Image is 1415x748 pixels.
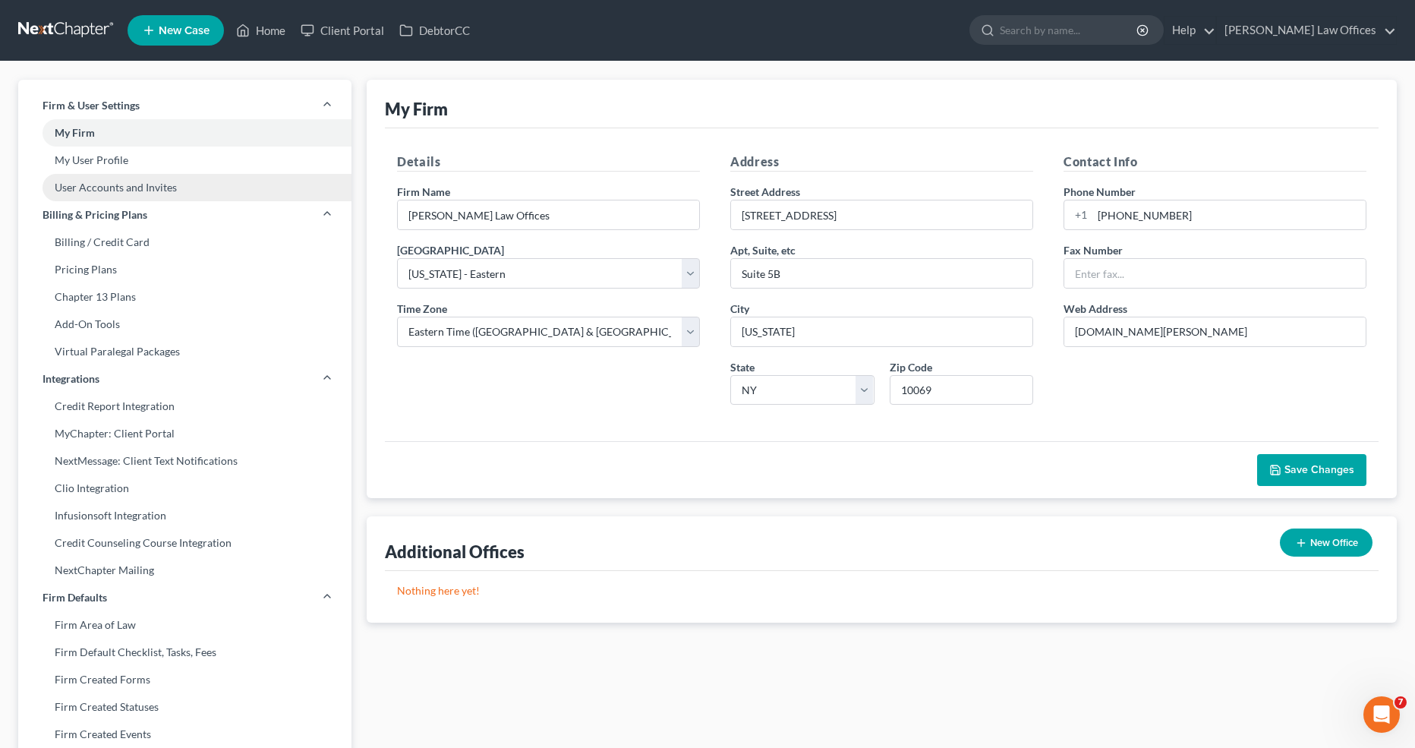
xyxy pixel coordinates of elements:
div: My Firm [385,98,448,120]
label: Phone Number [1064,184,1136,200]
a: Credit Report Integration [18,393,351,420]
h5: Details [397,153,700,172]
a: Chapter 13 Plans [18,283,351,311]
a: Firm Area of Law [18,611,351,639]
button: New Office [1280,529,1372,557]
div: Additional Offices [385,541,525,563]
label: [GEOGRAPHIC_DATA] [397,242,504,258]
a: Billing / Credit Card [18,229,351,256]
span: 7 [1395,696,1407,709]
a: Billing & Pricing Plans [18,201,351,229]
h5: Address [730,153,1033,172]
a: [PERSON_NAME] Law Offices [1217,17,1396,44]
label: State [730,359,755,375]
input: Enter name... [398,200,699,229]
a: Firm & User Settings [18,92,351,119]
a: Virtual Paralegal Packages [18,338,351,365]
input: (optional) [731,259,1032,288]
span: Save Changes [1284,463,1354,476]
a: Credit Counseling Course Integration [18,529,351,557]
a: NextChapter Mailing [18,557,351,584]
span: Integrations [43,371,99,387]
a: Client Portal [293,17,392,44]
a: Add-On Tools [18,311,351,338]
input: Enter city... [731,317,1032,346]
button: Save Changes [1257,454,1366,486]
a: Home [228,17,293,44]
label: Street Address [730,184,800,200]
div: +1 [1064,200,1092,229]
a: User Accounts and Invites [18,174,351,201]
a: MyChapter: Client Portal [18,420,351,447]
label: Apt, Suite, etc [730,242,796,258]
a: Pricing Plans [18,256,351,283]
a: NextMessage: Client Text Notifications [18,447,351,475]
h5: Contact Info [1064,153,1366,172]
input: Enter address... [731,200,1032,229]
label: Time Zone [397,301,447,317]
span: Firm & User Settings [43,98,140,113]
input: Enter fax... [1064,259,1366,288]
a: Infusionsoft Integration [18,502,351,529]
iframe: Intercom live chat [1363,696,1400,733]
a: Firm Defaults [18,584,351,611]
label: Fax Number [1064,242,1123,258]
a: Firm Created Events [18,721,351,748]
a: Help [1164,17,1215,44]
a: Firm Default Checklist, Tasks, Fees [18,639,351,666]
a: DebtorCC [392,17,477,44]
span: Firm Name [397,185,450,198]
input: Enter web address.... [1064,317,1366,346]
input: Search by name... [1000,16,1139,44]
input: Enter phone... [1092,200,1366,229]
a: My User Profile [18,147,351,174]
input: XXXXX [890,375,1034,406]
p: Nothing here yet! [397,583,1366,598]
a: Clio Integration [18,475,351,502]
span: New Case [159,25,210,36]
a: Firm Created Forms [18,666,351,693]
span: Billing & Pricing Plans [43,207,147,223]
a: Firm Created Statuses [18,693,351,721]
span: Firm Defaults [43,590,107,605]
label: Web Address [1064,301,1127,317]
label: City [730,301,749,317]
a: My Firm [18,119,351,147]
a: Integrations [18,365,351,393]
label: Zip Code [890,359,932,375]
